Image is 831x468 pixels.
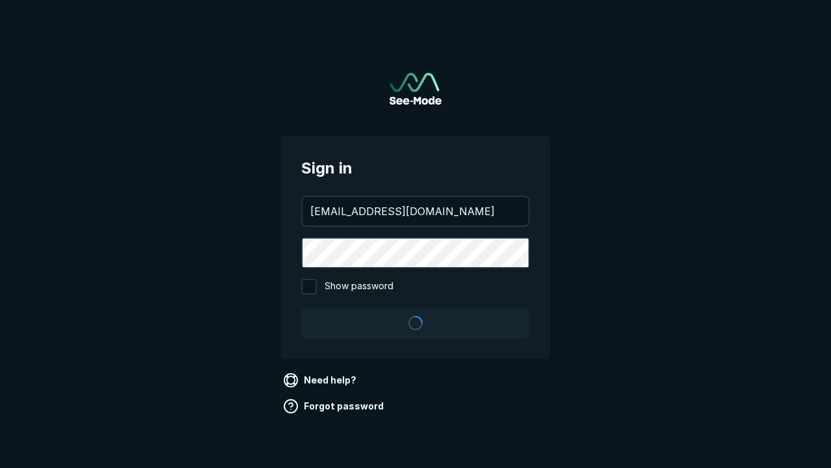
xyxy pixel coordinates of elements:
img: See-Mode Logo [390,73,441,105]
a: Need help? [280,370,362,391]
a: Go to sign in [390,73,441,105]
span: Show password [325,279,393,294]
span: Sign in [301,157,530,180]
a: Forgot password [280,396,389,417]
input: your@email.com [303,197,528,226]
